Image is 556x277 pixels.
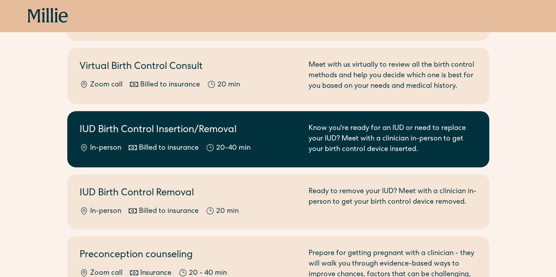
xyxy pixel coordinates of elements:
[309,187,477,217] div: Ready to remove your IUD? Meet with a clinician in-person to get your birth control device removed.
[67,111,489,167] a: IUD Birth Control Insertion/RemovalIn-personBilled to insurance20-40 minKnow you're ready for an ...
[80,60,298,75] h2: Virtual Birth Control Consult
[216,143,251,154] div: 20-40 min
[218,80,240,90] div: 20 min
[80,187,298,201] h2: IUD Birth Control Removal
[90,206,121,217] div: In-person
[67,174,489,229] a: IUD Birth Control RemovalIn-personBilled to insurance20 minReady to remove your IUD? Meet with a ...
[67,48,489,104] a: Virtual Birth Control ConsultZoom callBilled to insurance20 minMeet with us virtually to review a...
[309,123,477,155] div: Know you're ready for an IUD or need to replace your IUD? Meet with a clinician in-person to get ...
[90,143,121,154] div: In-person
[140,80,200,90] div: Billed to insurance
[80,248,298,263] h2: Preconception counseling
[216,206,239,217] div: 20 min
[80,123,298,138] h2: IUD Birth Control Insertion/Removal
[309,60,477,92] div: Meet with us virtually to review all the birth control methods and help you decide which one is b...
[139,143,199,154] div: Billed to insurance
[90,80,123,90] div: Zoom call
[139,206,199,217] div: Billed to insurance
